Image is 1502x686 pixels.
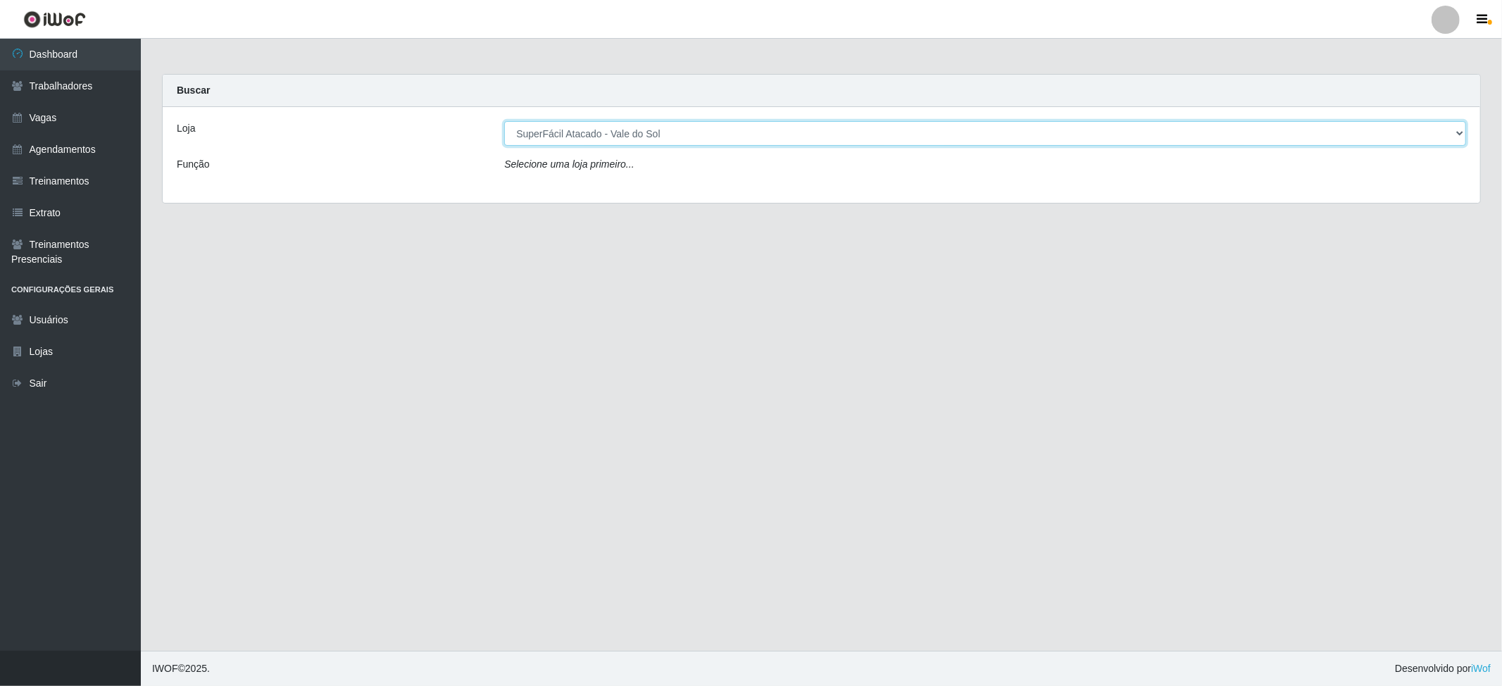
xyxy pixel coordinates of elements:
[177,85,210,96] strong: Buscar
[504,158,634,170] i: Selecione uma loja primeiro...
[23,11,86,28] img: CoreUI Logo
[1471,663,1491,674] a: iWof
[177,157,210,172] label: Função
[152,661,210,676] span: © 2025 .
[177,121,195,136] label: Loja
[1395,661,1491,676] span: Desenvolvido por
[152,663,178,674] span: IWOF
